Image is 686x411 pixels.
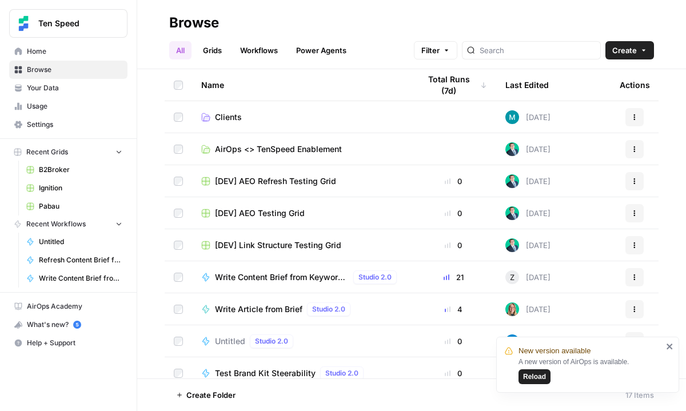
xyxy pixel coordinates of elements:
a: UntitledStudio 2.0 [201,334,401,348]
span: Write Content Brief from Keyword [DEV] [215,272,349,283]
div: 17 Items [625,389,654,401]
div: [DATE] [505,238,551,252]
div: [DATE] [505,174,551,188]
span: [DEV] Link Structure Testing Grid [215,240,341,251]
div: A new version of AirOps is available. [519,357,663,384]
div: Actions [620,69,650,101]
span: New version available [519,345,591,357]
a: 5 [73,321,81,329]
span: Clients [215,111,242,123]
img: loq7q7lwz012dtl6ci9jrncps3v6 [505,174,519,188]
a: Home [9,42,127,61]
button: Help + Support [9,334,127,352]
span: Ignition [39,183,122,193]
div: [DATE] [505,334,551,348]
a: Refresh Content Brief from Keyword [DEV] [21,251,127,269]
img: loq7q7lwz012dtl6ci9jrncps3v6 [505,238,519,252]
img: loq7q7lwz012dtl6ci9jrncps3v6 [505,206,519,220]
a: Power Agents [289,41,353,59]
div: 4 [420,304,487,315]
div: 0 [420,175,487,187]
span: Filter [421,45,440,56]
img: o3cqybgnmipr355j8nz4zpq1mc6x [505,334,519,348]
a: Test Brand Kit SteerabilityStudio 2.0 [201,366,401,380]
a: Untitled [21,233,127,251]
span: Settings [27,119,122,130]
span: Usage [27,101,122,111]
span: Create Folder [186,389,236,401]
a: Write Article from BriefStudio 2.0 [201,302,401,316]
span: AirOps Academy [27,301,122,312]
div: [DATE] [505,110,551,124]
a: AirOps <> TenSpeed Enablement [201,143,401,155]
div: [DATE] [505,142,551,156]
span: Untitled [215,336,245,347]
div: [DATE] [505,270,551,284]
span: Studio 2.0 [325,368,358,378]
a: [DEV] AEO Testing Grid [201,208,401,219]
img: loq7q7lwz012dtl6ci9jrncps3v6 [505,142,519,156]
span: AirOps <> TenSpeed Enablement [215,143,342,155]
button: Create [605,41,654,59]
button: Recent Workflows [9,216,127,233]
span: Write Content Brief from Keyword [DEV] [39,273,122,284]
div: 0 [420,336,487,347]
button: Create Folder [169,386,242,404]
span: B2Broker [39,165,122,175]
img: clj2pqnt5d80yvglzqbzt3r6x08a [505,302,519,316]
span: Pabau [39,201,122,212]
a: Pabau [21,197,127,216]
a: Ignition [21,179,127,197]
div: Browse [169,14,219,32]
span: Studio 2.0 [255,336,288,346]
img: Ten Speed Logo [13,13,34,34]
span: Test Brand Kit Steerability [215,368,316,379]
a: Write Content Brief from Keyword [DEV] [21,269,127,288]
a: Settings [9,115,127,134]
a: [DEV] Link Structure Testing Grid [201,240,401,251]
span: [DEV] AEO Testing Grid [215,208,305,219]
div: Name [201,69,401,101]
button: Reload [519,369,551,384]
span: Home [27,46,122,57]
span: Studio 2.0 [358,272,392,282]
a: Write Content Brief from Keyword [DEV]Studio 2.0 [201,270,401,284]
span: Recent Grids [26,147,68,157]
div: 0 [420,208,487,219]
a: Grids [196,41,229,59]
span: Your Data [27,83,122,93]
a: AirOps Academy [9,297,127,316]
a: [DEV] AEO Refresh Testing Grid [201,175,401,187]
span: Help + Support [27,338,122,348]
a: All [169,41,192,59]
button: What's new? 5 [9,316,127,334]
span: Ten Speed [38,18,107,29]
span: Reload [523,372,546,382]
span: Create [612,45,637,56]
span: Recent Workflows [26,219,86,229]
div: 0 [420,240,487,251]
text: 5 [75,322,78,328]
button: Filter [414,41,457,59]
span: Browse [27,65,122,75]
span: [DEV] AEO Refresh Testing Grid [215,175,336,187]
div: [DATE] [505,302,551,316]
button: Recent Grids [9,143,127,161]
div: 0 [420,368,487,379]
div: Total Runs (7d) [420,69,487,101]
button: close [666,342,674,351]
div: [DATE] [505,206,551,220]
div: What's new? [10,316,127,333]
a: Browse [9,61,127,79]
a: Workflows [233,41,285,59]
a: Your Data [9,79,127,97]
span: Write Article from Brief [215,304,302,315]
span: Z [510,272,514,283]
span: Untitled [39,237,122,247]
input: Search [480,45,596,56]
button: Workspace: Ten Speed [9,9,127,38]
a: B2Broker [21,161,127,179]
a: Clients [201,111,401,123]
a: Usage [9,97,127,115]
img: 9k9gt13slxq95qn7lcfsj5lxmi7v [505,110,519,124]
